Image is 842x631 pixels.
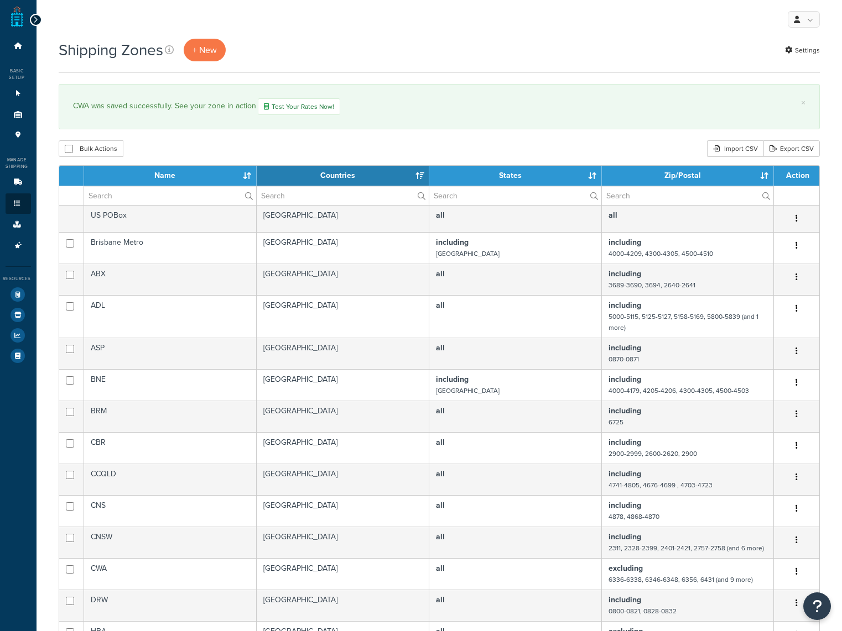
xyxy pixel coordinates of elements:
input: Search [602,186,774,205]
th: Zip/Postal: activate to sort column ascending [602,166,775,186]
li: Websites [6,83,31,104]
b: all [436,342,445,354]
td: CCQLD [84,464,257,495]
b: including [609,268,641,280]
td: CNS [84,495,257,527]
a: Test Your Rates Now! [258,98,340,115]
b: all [436,531,445,543]
td: [GEOGRAPHIC_DATA] [257,401,429,432]
li: Boxes [6,214,31,235]
td: CNSW [84,527,257,558]
td: CWA [84,558,257,590]
b: all [609,209,617,221]
li: Advanced Features [6,235,31,256]
li: Carriers [6,172,31,193]
td: [GEOGRAPHIC_DATA] [257,432,429,464]
th: Countries: activate to sort column ascending [257,166,429,186]
td: ASP [84,338,257,369]
a: Export CSV [763,140,820,157]
b: including [609,594,641,606]
td: [GEOGRAPHIC_DATA] [257,338,429,369]
td: Brisbane Metro [84,232,257,264]
td: ADL [84,295,257,338]
td: [GEOGRAPHIC_DATA] [257,558,429,590]
td: DRW [84,590,257,621]
td: BRM [84,401,257,432]
div: Import CSV [707,140,763,157]
small: 6336-6338, 6346-6348, 6356, 6431 (and 9 more) [609,575,753,585]
td: [GEOGRAPHIC_DATA] [257,527,429,558]
small: 5000-5115, 5125-5127, 5158-5169, 5800-5839 (and 1 more) [609,312,758,333]
li: Test Your Rates [6,285,31,304]
b: including [609,499,641,511]
td: [GEOGRAPHIC_DATA] [257,295,429,338]
td: [GEOGRAPHIC_DATA] [257,590,429,621]
a: × [801,98,805,107]
td: [GEOGRAPHIC_DATA] [257,495,429,527]
li: Help Docs [6,346,31,366]
small: 3689-3690, 3694, 2640-2641 [609,280,695,290]
td: [GEOGRAPHIC_DATA] [257,369,429,401]
input: Search [429,186,601,205]
div: CWA was saved successfully. See your zone in action [73,98,805,115]
b: all [436,268,445,280]
th: States: activate to sort column ascending [429,166,602,186]
small: [GEOGRAPHIC_DATA] [436,386,500,396]
b: all [436,405,445,417]
input: Search [84,186,256,205]
li: Analytics [6,325,31,345]
small: 0800-0821, 0828-0832 [609,606,677,616]
b: including [609,342,641,354]
a: Settings [785,43,820,58]
a: ShipperHQ Home [11,6,23,28]
li: Shipping Rules [6,193,31,214]
b: including [609,374,641,385]
button: Open Resource Center [803,592,831,620]
small: 4741-4805, 4676-4699 , 4703-4723 [609,480,713,490]
small: 4878, 4868-4870 [609,512,659,522]
td: US POBox [84,205,257,232]
li: Marketplace [6,305,31,325]
small: 0870-0871 [609,354,639,364]
th: Name: activate to sort column ascending [84,166,257,186]
b: including [436,374,469,385]
th: Action [774,166,819,186]
li: Pickup Locations [6,125,31,145]
b: including [436,236,469,248]
td: [GEOGRAPHIC_DATA] [257,232,429,264]
input: Search [257,186,429,205]
a: + New [184,39,226,61]
small: 6725 [609,417,623,427]
b: all [436,209,445,221]
small: 2311, 2328-2399, 2401-2421, 2757-2758 (and 6 more) [609,543,764,553]
td: BNE [84,369,257,401]
b: including [609,405,641,417]
b: including [609,468,641,480]
span: + New [193,44,217,56]
b: including [609,236,641,248]
small: 4000-4179, 4205-4206, 4300-4305, 4500-4503 [609,386,749,396]
small: [GEOGRAPHIC_DATA] [436,249,500,259]
b: all [436,437,445,448]
b: including [609,437,641,448]
td: ABX [84,264,257,295]
td: [GEOGRAPHIC_DATA] [257,264,429,295]
b: all [436,594,445,606]
td: [GEOGRAPHIC_DATA] [257,205,429,232]
h1: Shipping Zones [59,39,163,61]
b: all [436,499,445,511]
td: [GEOGRAPHIC_DATA] [257,464,429,495]
small: 2900-2999, 2600-2620, 2900 [609,449,697,459]
b: all [436,299,445,311]
button: Bulk Actions [59,140,123,157]
small: 4000-4209, 4300-4305, 4500-4510 [609,249,713,259]
b: excluding [609,562,643,574]
li: Dashboard [6,36,31,56]
li: Origins [6,104,31,125]
b: including [609,299,641,311]
b: including [609,531,641,543]
td: CBR [84,432,257,464]
b: all [436,468,445,480]
b: all [436,562,445,574]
